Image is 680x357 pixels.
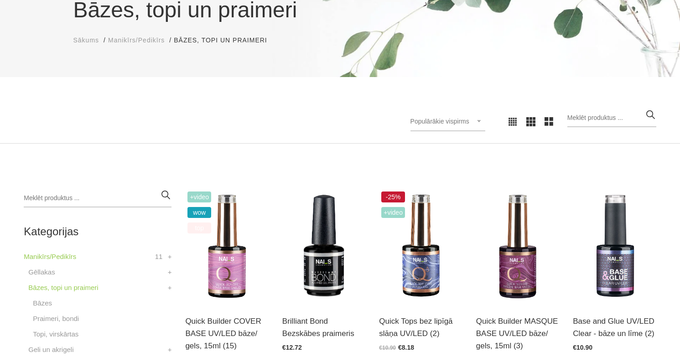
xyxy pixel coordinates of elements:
img: Bezskābes saķeres kārta nagiem.Skābi nesaturošs līdzeklis, kas nodrošina lielisku dabīgā naga saķ... [282,189,365,304]
img: Quick Masque base – viegli maskējoša bāze/gels. Šī bāze/gels ir unikāls produkts ar daudz izmanto... [476,189,559,304]
a: + [168,267,172,278]
a: Quick Builder MASQUE BASE UV/LED bāze/ gels, 15ml (3) [476,315,559,352]
input: Meklēt produktus ... [24,189,171,207]
span: Populārākie vispirms [410,118,469,125]
span: Manikīrs/Pedikīrs [108,36,165,44]
a: Base and Glue UV/LED Clear - bāze un līme (2) [573,315,656,340]
span: -25% [381,191,405,202]
span: €12.72 [282,344,302,351]
a: Quick Builder COVER BASE UV/LED bāze/ gels, 15ml (15) [185,315,268,352]
li: Bāzes, topi un praimeri [174,36,276,45]
span: +Video [187,191,211,202]
a: Praimeri, bondi [33,313,79,324]
a: Gēllakas [28,267,55,278]
h2: Kategorijas [24,226,171,238]
a: Brilliant Bond Bezskābes praimeris [282,315,365,340]
span: €10.90 [573,344,592,351]
a: + [168,251,172,262]
span: 11 [155,251,163,262]
span: +Video [381,207,405,218]
span: €10.90 [379,345,396,351]
span: wow [187,207,211,218]
span: top [187,222,211,233]
a: Topi, virskārtas [33,329,78,340]
a: Manikīrs/Pedikīrs [24,251,76,262]
input: Meklēt produktus ... [567,109,656,127]
a: Bāzes, topi un praimeri [28,282,98,293]
img: Šī brīža iemīlētākais produkts, kas nepieviļ nevienu meistaru.Perfektas noturības kamuflāžas bāze... [185,189,268,304]
img: Līme tipšiem un bāze naga pārklājumam – 2in1. Inovatīvs produkts! Izmantojams kā līme tipšu pielī... [573,189,656,304]
a: Geli un akrigeli [28,344,73,355]
span: Sākums [73,36,99,44]
img: Virsējais pārklājums bez lipīgā slāņa.Nodrošina izcilu spīdumu manikīram līdz pat nākamajai profi... [379,189,462,304]
a: + [168,282,172,293]
a: Quick Tops bez lipīgā slāņa UV/LED (2) [379,315,462,340]
span: €8.18 [398,344,414,351]
a: Sākums [73,36,99,45]
a: Manikīrs/Pedikīrs [108,36,165,45]
a: Bāzes [33,298,52,309]
a: + [168,344,172,355]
